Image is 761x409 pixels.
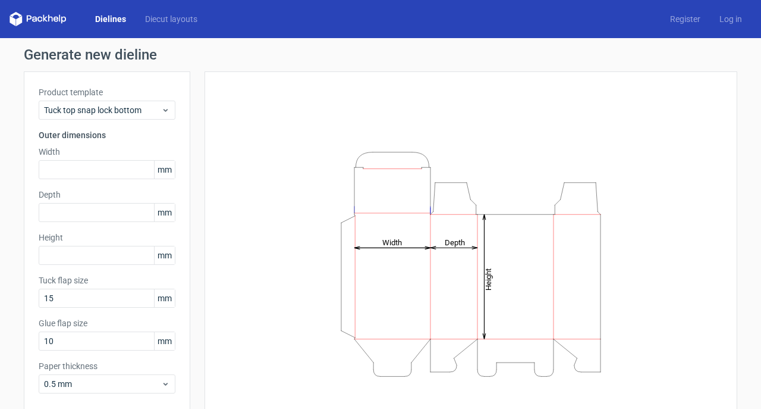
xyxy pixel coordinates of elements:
[154,246,175,264] span: mm
[445,238,465,246] tspan: Depth
[710,13,751,25] a: Log in
[24,48,737,62] h1: Generate new dieline
[39,232,175,243] label: Height
[154,289,175,307] span: mm
[39,189,175,201] label: Depth
[39,317,175,329] label: Glue flap size
[86,13,136,25] a: Dielines
[661,13,710,25] a: Register
[39,274,175,286] label: Tuck flap size
[39,86,175,98] label: Product template
[382,238,402,246] tspan: Width
[154,161,175,179] span: mm
[44,378,161,390] span: 0.5 mm
[136,13,207,25] a: Diecut layouts
[39,146,175,158] label: Width
[154,204,175,221] span: mm
[484,268,493,290] tspan: Height
[39,360,175,372] label: Paper thickness
[39,129,175,141] h3: Outer dimensions
[44,104,161,116] span: Tuck top snap lock bottom
[154,332,175,350] span: mm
